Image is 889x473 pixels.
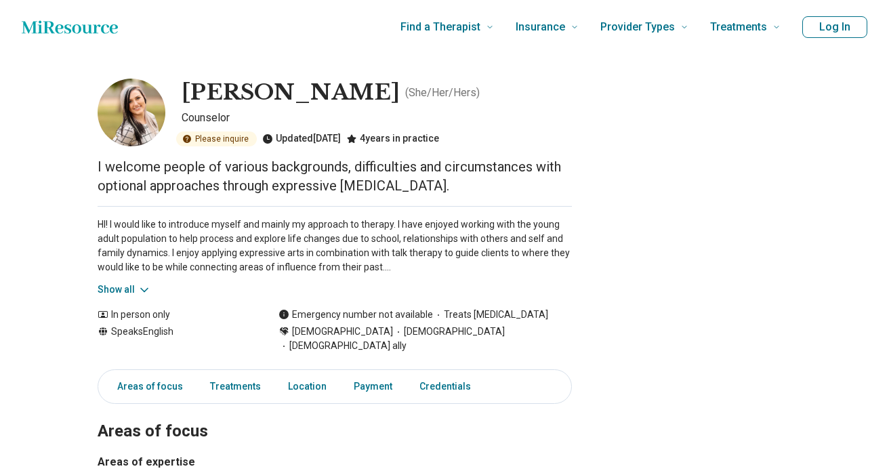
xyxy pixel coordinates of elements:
div: 4 years in practice [346,131,439,146]
span: [DEMOGRAPHIC_DATA] [393,325,505,339]
span: Insurance [516,18,565,37]
a: Credentials [411,373,487,400]
a: Home page [22,14,118,41]
button: Show all [98,283,151,297]
h3: Areas of expertise [98,454,572,470]
h2: Areas of focus [98,388,572,443]
a: Areas of focus [101,373,191,400]
h1: [PERSON_NAME] [182,79,400,107]
span: [DEMOGRAPHIC_DATA] [292,325,393,339]
div: Emergency number not available [278,308,433,322]
p: HI! I would like to introduce myself and mainly my approach to therapy. I have enjoyed working wi... [98,218,572,274]
p: Counselor [182,110,572,126]
span: Treatments [710,18,767,37]
span: Find a Therapist [400,18,480,37]
a: Location [280,373,335,400]
div: Please inquire [176,131,257,146]
p: ( She/Her/Hers ) [405,85,480,101]
p: I welcome people of various backgrounds, difficulties and circumstances with optional approaches ... [98,157,572,195]
span: Provider Types [600,18,675,37]
a: Treatments [202,373,269,400]
img: Nicole Schuster, Counselor [98,79,165,146]
div: In person only [98,308,251,322]
a: Payment [346,373,400,400]
div: Updated [DATE] [262,131,341,146]
button: Log In [802,16,867,38]
span: Treats [MEDICAL_DATA] [433,308,548,322]
div: Speaks English [98,325,251,353]
span: [DEMOGRAPHIC_DATA] ally [278,339,407,353]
